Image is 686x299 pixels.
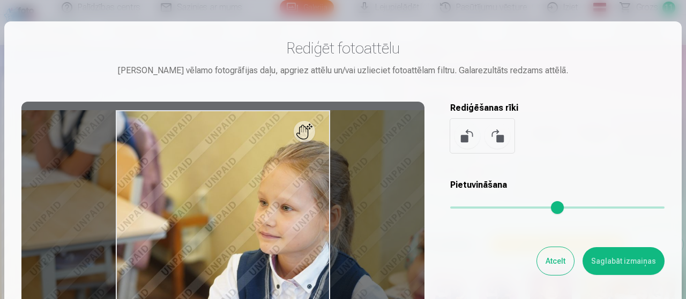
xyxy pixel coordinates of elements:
[450,179,665,191] h5: Pietuvināšana
[450,102,665,114] h5: Rediģēšanas rīki
[21,64,665,77] div: [PERSON_NAME] vēlamo fotogrāfijas daļu, apgriez attēlu un/vai uzlieciet fotoattēlam filtru. Galar...
[583,247,665,275] button: Saglabāt izmaiņas
[537,247,574,275] button: Atcelt
[21,39,665,58] h3: Rediģēt fotoattēlu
